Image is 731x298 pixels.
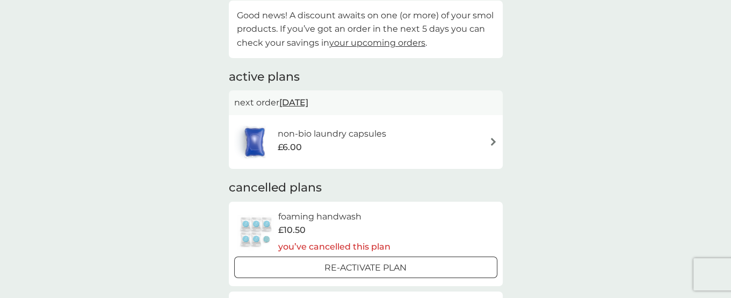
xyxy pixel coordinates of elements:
[278,127,386,141] h6: non-bio laundry capsules
[229,180,503,196] h2: cancelled plans
[279,92,308,113] span: [DATE]
[278,240,390,254] p: you’ve cancelled this plan
[234,123,275,161] img: non-bio laundry capsules
[324,261,407,275] p: Re-activate Plan
[329,38,425,48] a: your upcoming orders
[234,257,497,278] button: Re-activate Plan
[278,210,390,224] h6: foaming handwash
[278,140,302,154] span: £6.00
[234,213,278,251] img: foaming handwash
[278,223,306,237] span: £10.50
[234,96,497,110] p: next order
[489,138,497,146] img: arrow right
[237,9,495,50] p: Good news! A discount awaits on one (or more) of your smol products. If you’ve got an order in th...
[229,69,503,86] h2: active plans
